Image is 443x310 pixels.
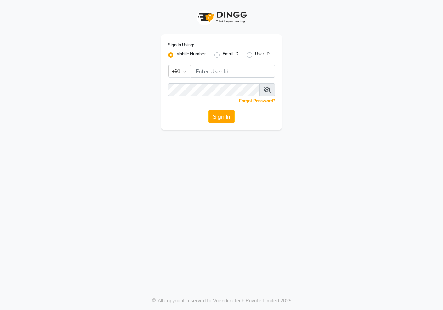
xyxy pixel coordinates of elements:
[208,110,235,123] button: Sign In
[223,51,238,59] label: Email ID
[255,51,270,59] label: User ID
[194,7,249,27] img: logo1.svg
[191,65,275,78] input: Username
[168,83,260,96] input: Username
[239,98,275,103] a: Forgot Password?
[176,51,206,59] label: Mobile Number
[168,42,194,48] label: Sign In Using:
